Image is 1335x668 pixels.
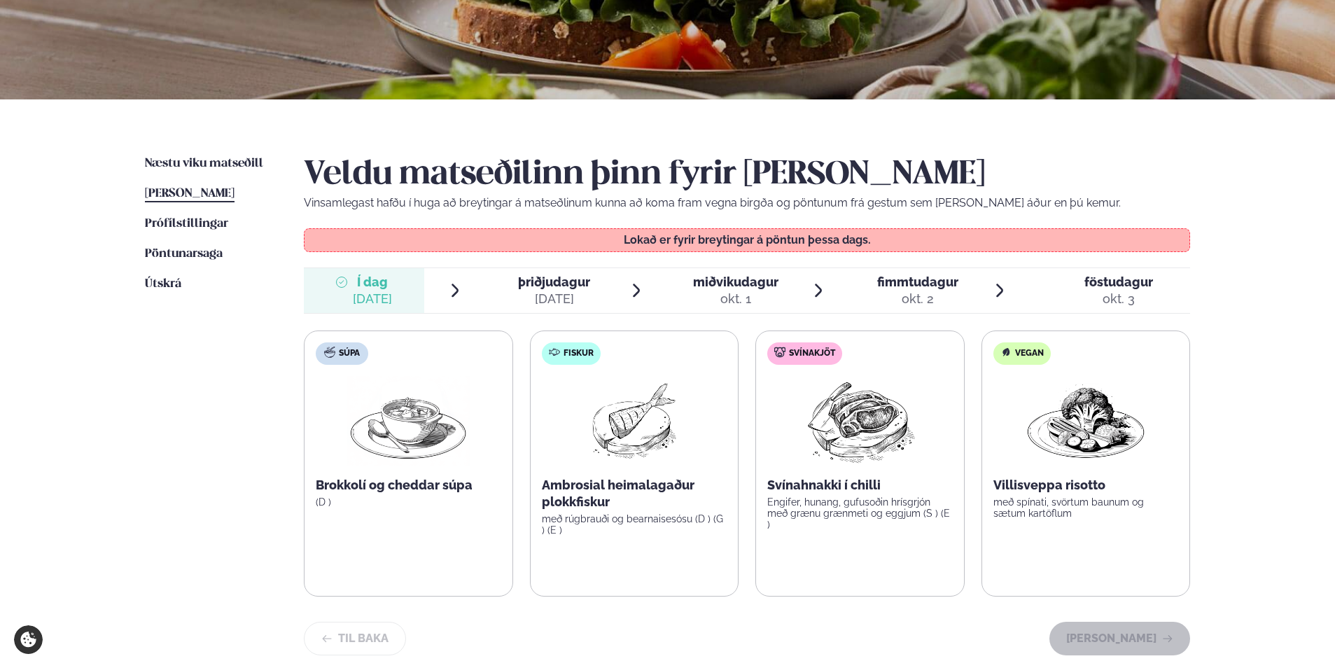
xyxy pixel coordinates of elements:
div: [DATE] [518,291,590,307]
span: Vegan [1015,348,1044,359]
button: Til baka [304,622,406,655]
p: Svínahnakki í chilli [767,477,953,494]
button: [PERSON_NAME] [1049,622,1190,655]
a: Pöntunarsaga [145,246,223,263]
h2: Veldu matseðilinn þinn fyrir [PERSON_NAME] [304,155,1190,195]
span: [PERSON_NAME] [145,188,235,200]
div: [DATE] [353,291,392,307]
img: Pork-Meat.png [798,376,922,466]
img: pork.svg [774,347,785,358]
div: okt. 3 [1084,291,1153,307]
p: Engifer, hunang, gufusoðin hrísgrjón með grænu grænmeti og eggjum (S ) (E ) [767,496,953,530]
img: fish.svg [549,347,560,358]
div: okt. 1 [693,291,778,307]
span: Pöntunarsaga [145,248,223,260]
p: Brokkolí og cheddar súpa [316,477,501,494]
a: Prófílstillingar [145,216,228,232]
span: fimmtudagur [877,274,958,289]
div: okt. 2 [877,291,958,307]
img: Vegan.svg [1000,347,1012,358]
p: (D ) [316,496,501,508]
p: Lokað er fyrir breytingar á pöntun þessa dags. [319,235,1176,246]
img: soup.svg [324,347,335,358]
span: Útskrá [145,278,181,290]
p: Ambrosial heimalagaður plokkfiskur [542,477,727,510]
span: Næstu viku matseðill [145,158,263,169]
span: Súpa [339,348,360,359]
span: Í dag [353,274,392,291]
img: fish.png [589,376,679,466]
a: Útskrá [145,276,181,293]
span: föstudagur [1084,274,1153,289]
p: Vinsamlegast hafðu í huga að breytingar á matseðlinum kunna að koma fram vegna birgða og pöntunum... [304,195,1190,211]
img: Vegan.png [1024,376,1147,466]
a: [PERSON_NAME] [145,186,235,202]
span: Fiskur [564,348,594,359]
img: Soup.png [347,376,470,466]
a: Cookie settings [14,625,43,654]
a: Næstu viku matseðill [145,155,263,172]
span: þriðjudagur [518,274,590,289]
span: miðvikudagur [693,274,778,289]
p: með rúgbrauði og bearnaisesósu (D ) (G ) (E ) [542,513,727,536]
p: Villisveppa risotto [993,477,1179,494]
span: Svínakjöt [789,348,835,359]
span: Prófílstillingar [145,218,228,230]
p: með spínati, svörtum baunum og sætum kartöflum [993,496,1179,519]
